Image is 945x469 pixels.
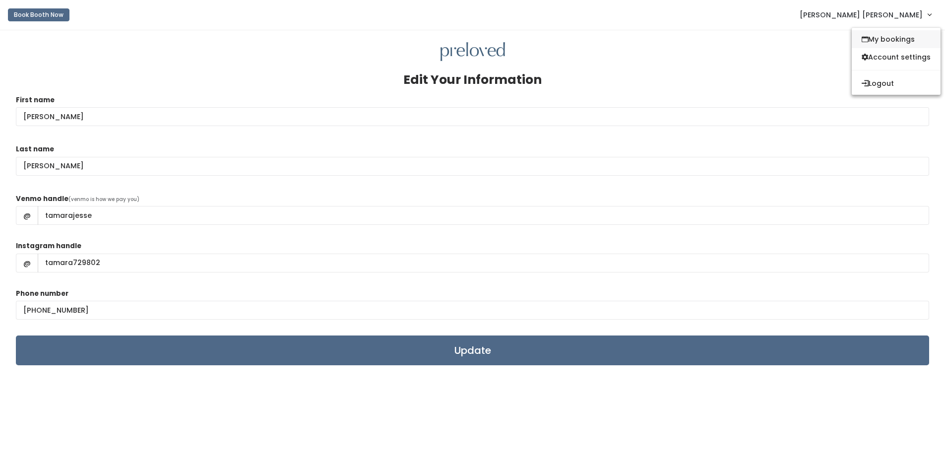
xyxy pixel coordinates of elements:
[16,206,38,225] span: @
[16,254,38,272] span: @
[790,4,941,25] a: [PERSON_NAME] [PERSON_NAME]
[852,74,941,92] button: Logout
[8,4,69,26] a: Book Booth Now
[403,73,542,87] h3: Edit Your Information
[38,206,929,225] input: handle
[16,241,81,251] label: Instagram handle
[852,48,941,66] a: Account settings
[16,301,929,320] input: (___) ___-____
[38,254,929,272] input: handle
[16,194,68,204] label: Venmo handle
[16,95,55,105] label: First name
[68,196,139,203] span: (venmo is how we pay you)
[441,42,505,62] img: preloved logo
[16,289,68,299] label: Phone number
[16,335,929,365] input: Update
[8,8,69,21] button: Book Booth Now
[800,9,923,20] span: [PERSON_NAME] [PERSON_NAME]
[16,144,54,154] label: Last name
[852,30,941,48] a: My bookings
